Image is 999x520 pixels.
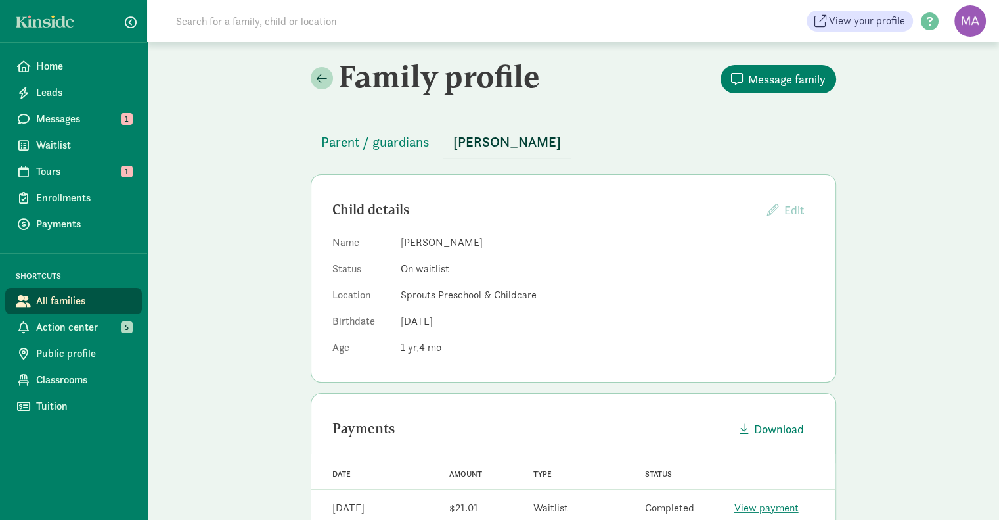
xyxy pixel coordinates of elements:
[36,216,131,232] span: Payments
[36,319,131,335] span: Action center
[449,469,482,479] span: Amount
[311,135,440,150] a: Parent / guardians
[332,235,390,256] dt: Name
[5,185,142,211] a: Enrollments
[729,415,814,443] button: Download
[121,321,133,333] span: 5
[645,500,694,516] div: Completed
[401,314,433,328] span: [DATE]
[5,367,142,393] a: Classrooms
[36,164,131,179] span: Tours
[311,126,440,158] button: Parent / guardians
[36,111,131,127] span: Messages
[401,287,814,303] dd: Sprouts Preschool & Childcare
[754,420,804,438] span: Download
[36,190,131,206] span: Enrollments
[645,469,672,479] span: Status
[734,501,799,515] a: View payment
[36,85,131,101] span: Leads
[332,287,390,308] dt: Location
[332,500,365,516] div: [DATE]
[807,11,913,32] a: View your profile
[757,196,814,224] button: Edit
[332,418,729,439] div: Payments
[321,131,430,153] span: Parent / guardians
[311,58,571,95] h2: Family profile
[533,500,568,516] div: Waitlist
[5,288,142,314] a: All families
[933,457,999,520] iframe: Chat Widget
[5,158,142,185] a: Tours 1
[332,199,757,220] div: Child details
[829,13,905,29] span: View your profile
[443,135,571,150] a: [PERSON_NAME]
[401,235,814,250] dd: [PERSON_NAME]
[36,293,131,309] span: All families
[332,469,351,479] span: Date
[5,341,142,367] a: Public profile
[36,398,131,414] span: Tuition
[5,80,142,106] a: Leads
[36,372,131,388] span: Classrooms
[168,8,537,34] input: Search for a family, child or location
[443,126,571,158] button: [PERSON_NAME]
[5,211,142,237] a: Payments
[784,202,804,218] span: Edit
[5,314,142,341] a: Action center 5
[401,341,419,354] span: 1
[449,500,478,516] div: $21.01
[5,106,142,132] a: Messages 1
[419,341,441,354] span: 4
[5,132,142,158] a: Waitlist
[401,261,814,277] dd: On waitlist
[533,469,552,479] span: Type
[332,340,390,361] dt: Age
[5,393,142,419] a: Tuition
[332,314,390,335] dt: Birthdate
[121,113,133,125] span: 1
[36,346,131,362] span: Public profile
[453,131,561,153] span: [PERSON_NAME]
[36,59,131,74] span: Home
[721,65,836,93] button: Message family
[748,70,826,88] span: Message family
[332,261,390,282] dt: Status
[36,137,131,153] span: Waitlist
[121,166,133,177] span: 1
[5,53,142,80] a: Home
